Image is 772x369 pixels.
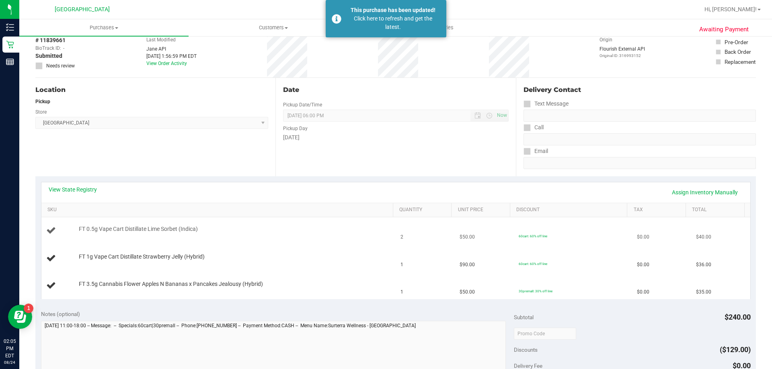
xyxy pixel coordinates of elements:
[600,36,612,43] label: Origin
[637,261,649,269] span: $0.00
[637,288,649,296] span: $0.00
[189,19,358,36] a: Customers
[4,359,16,365] p: 08/24
[79,280,263,288] span: FT 3.5g Cannabis Flower Apples N Bananas x Pancakes Jealousy (Hybrid)
[35,108,47,116] label: Store
[63,45,64,52] span: -
[346,14,440,31] div: Click here to refresh and get the latest.
[146,53,197,60] div: [DATE] 1:56:59 PM EDT
[725,313,751,321] span: $240.00
[637,233,649,241] span: $0.00
[704,6,757,12] span: Hi, [PERSON_NAME]!
[283,133,508,142] div: [DATE]
[35,45,61,52] span: BioTrack ID:
[692,207,741,213] a: Total
[720,345,751,354] span: ($129.00)
[189,24,357,31] span: Customers
[6,58,14,66] inline-svg: Reports
[634,207,683,213] a: Tax
[35,52,62,60] span: Submitted
[725,58,756,66] div: Replacement
[399,207,448,213] a: Quantity
[458,207,507,213] a: Unit Price
[146,45,197,53] div: Jane API
[8,305,32,329] iframe: Resource center
[400,261,403,269] span: 1
[696,233,711,241] span: $40.00
[524,133,756,145] input: Format: (999) 999-9999
[4,338,16,359] p: 02:05 PM EDT
[725,48,751,56] div: Back Order
[519,262,547,266] span: 60cart: 60% off line
[667,186,743,199] a: Assign Inventory Manually
[600,53,645,59] p: Original ID: 316993152
[35,85,268,95] div: Location
[400,288,403,296] span: 1
[46,62,75,69] span: Needs review
[460,261,475,269] span: $90.00
[283,125,308,132] label: Pickup Day
[6,23,14,31] inline-svg: Inventory
[283,85,508,95] div: Date
[47,207,390,213] a: SKU
[35,36,66,45] span: # 11839661
[346,6,440,14] div: This purchase has been updated!
[146,61,187,66] a: View Order Activity
[283,101,322,108] label: Pickup Date/Time
[55,6,110,13] span: [GEOGRAPHIC_DATA]
[514,363,542,369] span: Delivery Fee
[514,342,538,357] span: Discounts
[524,122,544,133] label: Call
[725,38,748,46] div: Pre-Order
[24,304,33,313] iframe: Resource center unread badge
[524,110,756,122] input: Format: (999) 999-9999
[460,233,475,241] span: $50.00
[19,19,189,36] a: Purchases
[400,233,403,241] span: 2
[460,288,475,296] span: $50.00
[696,288,711,296] span: $35.00
[35,99,50,104] strong: Pickup
[519,234,547,238] span: 60cart: 60% off line
[146,36,176,43] label: Last Modified
[524,85,756,95] div: Delivery Contact
[79,253,205,261] span: FT 1g Vape Cart Distillate Strawberry Jelly (Hybrid)
[19,24,189,31] span: Purchases
[524,145,548,157] label: Email
[516,207,624,213] a: Discount
[514,314,534,320] span: Subtotal
[600,45,645,59] div: Flourish External API
[696,261,711,269] span: $36.00
[6,41,14,49] inline-svg: Retail
[49,186,97,194] a: View State Registry
[519,289,552,293] span: 30premall: 30% off line
[514,328,576,340] input: Promo Code
[79,225,198,233] span: FT 0.5g Vape Cart Distillate Lime Sorbet (Indica)
[524,98,569,110] label: Text Message
[699,25,749,34] span: Awaiting Payment
[41,311,80,317] span: Notes (optional)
